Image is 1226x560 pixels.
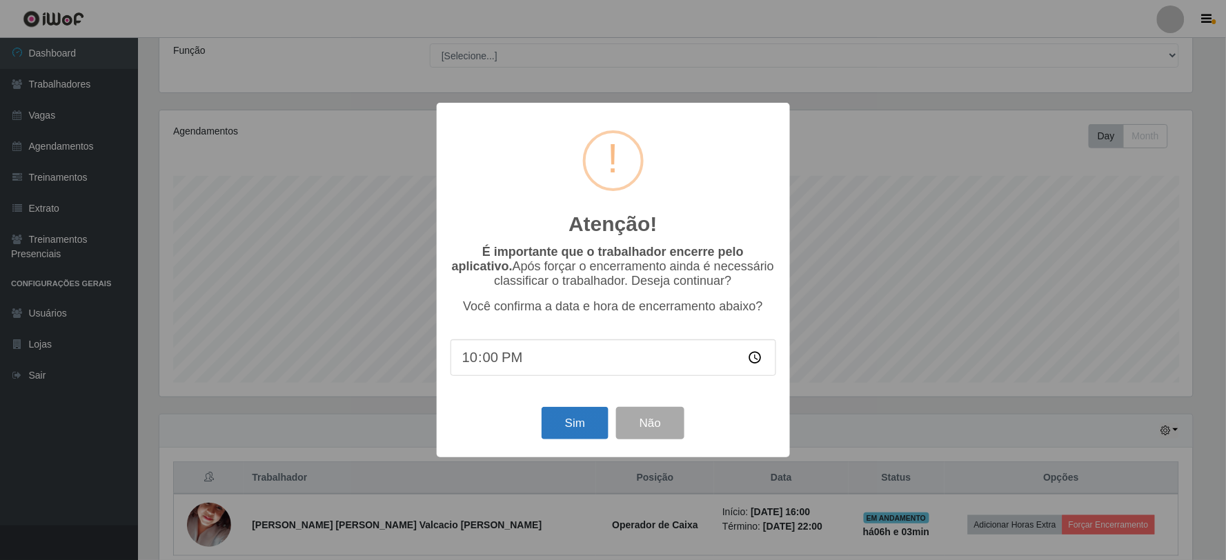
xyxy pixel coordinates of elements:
[451,245,776,288] p: Após forçar o encerramento ainda é necessário classificar o trabalhador. Deseja continuar?
[568,212,657,237] h2: Atenção!
[451,299,776,314] p: Você confirma a data e hora de encerramento abaixo?
[542,407,609,439] button: Sim
[616,407,684,439] button: Não
[452,245,744,273] b: É importante que o trabalhador encerre pelo aplicativo.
